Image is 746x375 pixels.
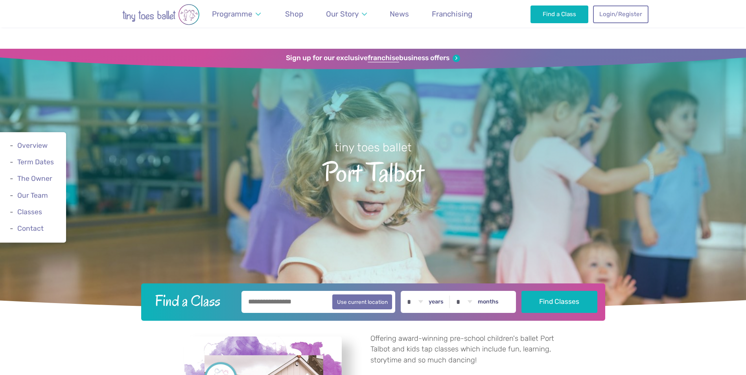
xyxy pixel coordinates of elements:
label: years [429,298,444,305]
button: Use current location [332,294,392,309]
a: The Owner [17,175,52,183]
button: Find Classes [521,291,597,313]
a: Our Story [322,5,370,23]
a: Shop [282,5,307,23]
span: Port Talbot [14,155,732,187]
a: News [386,5,413,23]
a: Franchising [428,5,476,23]
a: Login/Register [593,6,648,23]
a: Classes [17,208,42,216]
a: Contact [17,224,44,232]
img: tiny toes ballet [98,4,224,25]
span: News [390,9,409,18]
a: Programme [208,5,265,23]
a: Sign up for our exclusivefranchisebusiness offers [286,54,460,63]
p: Offering award-winning pre-school children's ballet Port Talbot and kids tap classes which includ... [370,333,562,366]
span: Programme [212,9,252,18]
a: Overview [17,142,48,149]
label: months [478,298,499,305]
span: Shop [285,9,303,18]
strong: franchise [368,54,399,63]
span: Franchising [432,9,472,18]
a: Find a Class [530,6,588,23]
h2: Find a Class [149,291,236,311]
a: Term Dates [17,158,54,166]
small: tiny toes ballet [335,141,412,154]
a: Our Team [17,191,48,199]
span: Our Story [326,9,359,18]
